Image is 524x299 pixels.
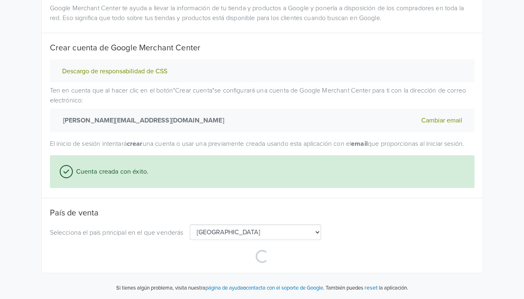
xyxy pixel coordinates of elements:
[50,208,475,218] h5: País de venta
[116,284,324,292] p: Si tienes algún problema, visita nuestra o .
[364,283,378,292] button: reset
[205,285,243,291] a: página de ayuda
[60,67,170,76] button: Descargo de responsabilidad de CSS
[73,167,149,177] span: Cuenta creada con éxito.
[351,140,368,148] strong: email
[60,116,224,125] strong: [PERSON_NAME][EMAIL_ADDRESS][DOMAIN_NAME]
[50,139,475,149] p: El inicio de sesión intentará una cuenta o usar una previamente creada usando esta aplicación con...
[127,140,143,148] strong: crear
[246,285,323,291] a: contacta con el soporte de Google
[50,43,475,53] h5: Crear cuenta de Google Merchant Center
[50,86,475,132] p: Ten en cuenta que al hacer clic en el botón " Crear cuenta " se configurará una cuenta de Google ...
[50,228,184,238] p: Selecciona el país principal en el que venderás
[324,283,408,292] p: También puedes la aplicación.
[44,3,481,23] div: Google Merchant Center te ayuda a llevar la información de tu tienda y productos a Google y poner...
[419,115,465,126] button: Cambiar email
